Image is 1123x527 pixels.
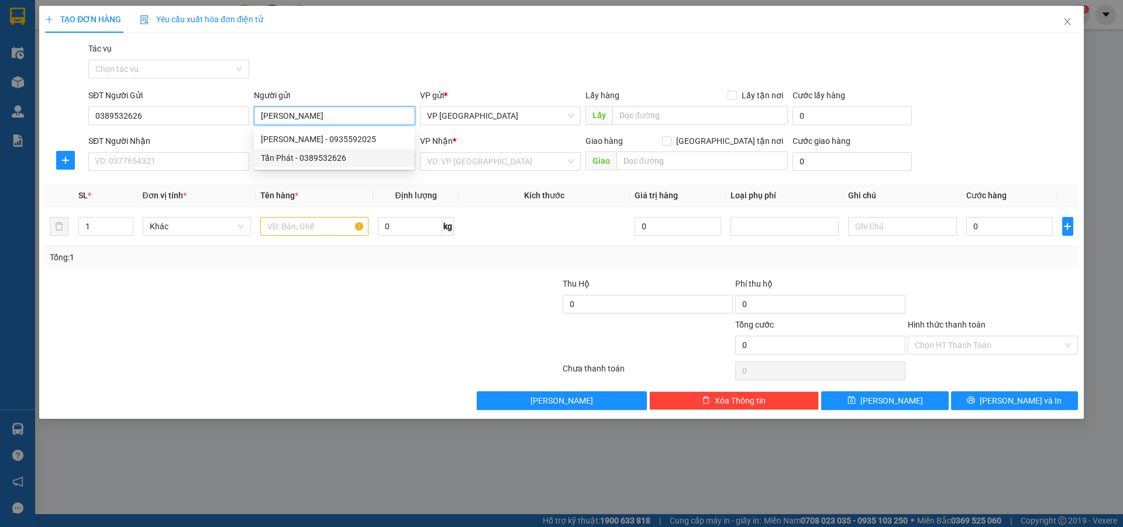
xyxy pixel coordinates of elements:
span: Định lượng [395,191,436,200]
button: printer[PERSON_NAME] và In [951,391,1078,410]
div: Tấn Phát - 0389532626 [261,151,408,164]
span: up [123,219,130,226]
span: Khác [150,218,244,235]
span: Giao hàng [585,136,623,146]
span: plus [45,15,53,23]
span: Increase Value [120,218,133,226]
label: Hình thức thanh toán [908,320,986,329]
input: 0 [635,217,722,236]
span: [PERSON_NAME] [860,394,923,407]
span: Giao [585,151,616,170]
div: Tổng: 1 [50,251,433,264]
div: Huỳnh Tấn Phát - 0935592025 [254,130,415,149]
span: Giá trị hàng [635,191,678,200]
span: Cước hàng [966,191,1007,200]
th: Loại phụ phí [726,184,843,207]
button: delete [50,217,68,236]
span: Lấy tận nơi [737,89,788,102]
span: [PERSON_NAME] [531,394,593,407]
span: plus [1063,222,1073,231]
strong: Hotline : [PHONE_NUMBER] - [PHONE_NUMBER] [50,78,157,96]
span: Tổng cước [735,320,774,329]
span: Thu Hộ [563,279,590,288]
span: close [1063,17,1072,26]
span: VPCL1108250061 [163,43,247,56]
span: delete [702,396,710,405]
span: Tên hàng [260,191,298,200]
button: save[PERSON_NAME] [821,391,948,410]
span: Lấy hàng [585,91,619,100]
input: VD: Bàn, Ghế [260,217,368,236]
div: SĐT Người Nhận [88,135,249,147]
button: plus [56,151,75,170]
span: Kích thước [524,191,564,200]
div: Phí thu hộ [735,277,905,295]
span: SL [78,191,88,200]
span: Đơn vị tính [143,191,187,200]
span: down [123,228,130,235]
input: Dọc đường [616,151,788,170]
span: Decrease Value [120,226,133,235]
strong: HÃNG XE HẢI HOÀNG GIA [67,12,141,37]
span: [GEOGRAPHIC_DATA] tận nơi [671,135,788,147]
img: icon [140,15,149,25]
strong: PHIẾU GỬI HÀNG [57,63,151,75]
button: plus [1062,217,1073,236]
div: Tấn Phát - 0389532626 [254,149,415,167]
input: Cước lấy hàng [793,106,912,125]
input: Ghi Chú [848,217,956,236]
img: logo [6,26,44,84]
div: [PERSON_NAME] - 0935592025 [261,133,408,146]
div: SĐT Người Gửi [88,89,249,102]
span: VP Can Lộc [427,107,574,125]
span: TẠO ĐƠN HÀNG [45,15,121,24]
button: [PERSON_NAME] [477,391,647,410]
span: VP Nhận [420,136,453,146]
span: kg [442,217,454,236]
button: Close [1051,6,1084,39]
span: [PERSON_NAME] và In [980,394,1062,407]
th: Ghi chú [843,184,961,207]
div: VP gửi [420,89,581,102]
input: Dọc đường [612,106,788,125]
button: deleteXóa Thông tin [649,391,819,410]
span: Yêu cầu xuất hóa đơn điện tử [140,15,263,24]
span: Xóa Thông tin [715,394,766,407]
input: Cước giao hàng [793,152,912,171]
div: Người gửi [254,89,415,102]
span: 42 [PERSON_NAME] - Vinh - [GEOGRAPHIC_DATA] [53,39,154,60]
span: plus [57,156,74,165]
div: Chưa thanh toán [561,362,734,383]
span: Lấy [585,106,612,125]
label: Cước giao hàng [793,136,850,146]
label: Tác vụ [88,44,112,53]
label: Cước lấy hàng [793,91,845,100]
span: printer [967,396,975,405]
span: save [848,396,856,405]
